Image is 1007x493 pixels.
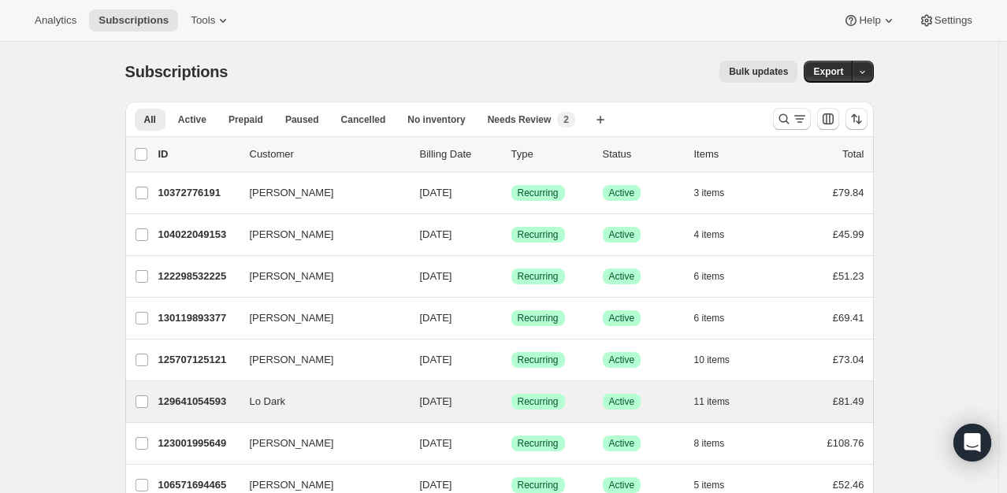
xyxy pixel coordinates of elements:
span: Active [609,395,635,408]
span: Help [859,14,880,27]
span: Cancelled [341,113,386,126]
button: Export [804,61,853,83]
p: Customer [250,146,407,162]
span: [PERSON_NAME] [250,185,334,201]
span: Lo Dark [250,394,286,410]
span: [PERSON_NAME] [250,310,334,326]
button: 6 items [694,307,742,329]
span: [PERSON_NAME] [250,436,334,451]
span: Recurring [518,270,559,283]
span: [DATE] [420,479,452,491]
span: Paused [285,113,319,126]
span: [PERSON_NAME] [250,352,334,368]
span: Active [609,187,635,199]
p: 125707125121 [158,352,237,368]
p: Total [842,146,864,162]
span: Recurring [518,395,559,408]
button: Help [834,9,905,32]
span: 4 items [694,228,725,241]
span: £81.49 [833,395,864,407]
div: IDCustomerBilling DateTypeStatusItemsTotal [158,146,864,162]
span: £45.99 [833,228,864,240]
div: 123001995649[PERSON_NAME][DATE]SuccessRecurringSuccessActive8 items£108.76 [158,432,864,454]
span: 11 items [694,395,730,408]
button: Analytics [25,9,86,32]
span: Subscriptions [98,14,169,27]
p: ID [158,146,237,162]
span: £51.23 [833,270,864,282]
p: 106571694465 [158,477,237,493]
div: 125707125121[PERSON_NAME][DATE]SuccessRecurringSuccessActive10 items£73.04 [158,349,864,371]
span: [DATE] [420,228,452,240]
span: [DATE] [420,437,452,449]
span: 6 items [694,270,725,283]
span: £108.76 [827,437,864,449]
span: Export [813,65,843,78]
span: 5 items [694,479,725,491]
button: [PERSON_NAME] [240,264,398,289]
p: 123001995649 [158,436,237,451]
button: 11 items [694,391,747,413]
span: Active [609,354,635,366]
button: 6 items [694,265,742,287]
button: Customize table column order and visibility [817,108,839,130]
span: Settings [935,14,972,27]
span: Active [609,437,635,450]
span: Recurring [518,312,559,324]
span: Recurring [518,354,559,366]
span: Active [178,113,206,126]
span: Recurring [518,187,559,199]
span: £52.46 [833,479,864,491]
span: 2 [563,113,569,126]
div: 104022049153[PERSON_NAME][DATE]SuccessRecurringSuccessActive4 items£45.99 [158,224,864,246]
button: [PERSON_NAME] [240,306,398,331]
p: 104022049153 [158,227,237,243]
span: Active [609,312,635,324]
p: Billing Date [420,146,499,162]
span: 6 items [694,312,725,324]
span: Active [609,270,635,283]
div: Items [694,146,773,162]
span: [PERSON_NAME] [250,269,334,284]
button: 10 items [694,349,747,371]
span: Bulk updates [729,65,788,78]
span: £69.41 [833,312,864,324]
div: Type [511,146,590,162]
button: Sort the results [845,108,868,130]
div: 10372776191[PERSON_NAME][DATE]SuccessRecurringSuccessActive3 items£79.84 [158,182,864,204]
button: [PERSON_NAME] [240,180,398,206]
div: 130119893377[PERSON_NAME][DATE]SuccessRecurringSuccessActive6 items£69.41 [158,307,864,329]
span: 8 items [694,437,725,450]
button: Lo Dark [240,389,398,414]
button: Subscriptions [89,9,178,32]
span: No inventory [407,113,465,126]
div: Open Intercom Messenger [953,424,991,461]
button: [PERSON_NAME] [240,222,398,247]
button: [PERSON_NAME] [240,347,398,373]
div: 129641054593Lo Dark[DATE]SuccessRecurringSuccessActive11 items£81.49 [158,391,864,413]
span: Active [609,479,635,491]
span: [PERSON_NAME] [250,477,334,493]
span: Tools [191,14,215,27]
span: Needs Review [488,113,552,126]
span: Analytics [35,14,76,27]
span: [DATE] [420,354,452,365]
span: [DATE] [420,312,452,324]
span: 10 items [694,354,730,366]
button: 4 items [694,224,742,246]
span: All [144,113,156,126]
p: 10372776191 [158,185,237,201]
span: Recurring [518,437,559,450]
button: 3 items [694,182,742,204]
span: £73.04 [833,354,864,365]
button: Search and filter results [773,108,811,130]
p: 129641054593 [158,394,237,410]
p: 122298532225 [158,269,237,284]
span: [DATE] [420,187,452,198]
span: [DATE] [420,270,452,282]
button: Create new view [588,109,613,131]
button: Settings [909,9,982,32]
p: Status [603,146,682,162]
span: 3 items [694,187,725,199]
div: 122298532225[PERSON_NAME][DATE]SuccessRecurringSuccessActive6 items£51.23 [158,265,864,287]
